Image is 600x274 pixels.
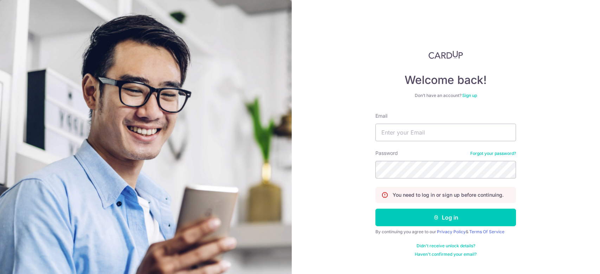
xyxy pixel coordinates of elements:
input: Enter your Email [375,124,516,141]
a: Forgot your password? [470,151,516,156]
label: Password [375,150,398,157]
a: Haven't confirmed your email? [415,252,477,257]
button: Log in [375,209,516,226]
label: Email [375,112,387,119]
img: CardUp Logo [428,51,463,59]
a: Terms Of Service [469,229,504,234]
a: Sign up [462,93,477,98]
div: Don’t have an account? [375,93,516,98]
div: By continuing you agree to our & [375,229,516,235]
p: You need to log in or sign up before continuing. [393,191,504,198]
a: Privacy Policy [437,229,466,234]
a: Didn't receive unlock details? [417,243,475,249]
h4: Welcome back! [375,73,516,87]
